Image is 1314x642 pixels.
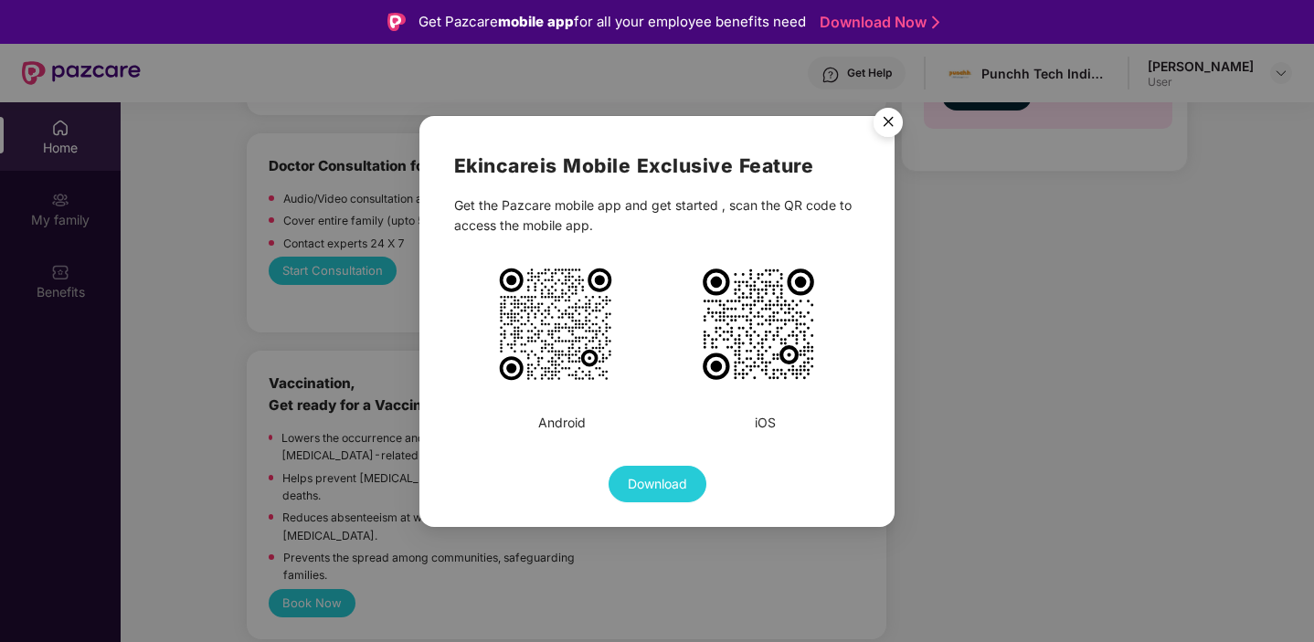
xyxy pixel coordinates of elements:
[454,195,861,235] div: Get the Pazcare mobile app and get started , scan the QR code to access the mobile app.
[820,13,934,32] a: Download Now
[932,13,939,32] img: Stroke
[609,465,706,501] button: Download
[755,412,776,432] div: iOS
[496,264,615,383] img: PiA8c3ZnIHdpZHRoPSIxMDE1IiBoZWlnaHQ9IjEwMTUiIHZpZXdCb3g9Ii0xIC0xIDM1IDM1IiB4bWxucz0iaHR0cDovL3d3d...
[498,13,574,30] strong: mobile app
[419,11,806,33] div: Get Pazcare for all your employee benefits need
[699,264,818,383] img: PiA8c3ZnIHdpZHRoPSIxMDIzIiBoZWlnaHQ9IjEwMjMiIHZpZXdCb3g9Ii0xIC0xIDMxIDMxIiB4bWxucz0iaHR0cDovL3d3d...
[454,150,861,180] h2: Ekincare is Mobile Exclusive Feature
[863,99,914,150] img: svg+xml;base64,PHN2ZyB4bWxucz0iaHR0cDovL3d3dy53My5vcmcvMjAwMC9zdmciIHdpZHRoPSI1NiIgaGVpZ2h0PSI1Ni...
[863,99,912,148] button: Close
[628,473,687,493] span: Download
[538,412,586,432] div: Android
[387,13,406,31] img: Logo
